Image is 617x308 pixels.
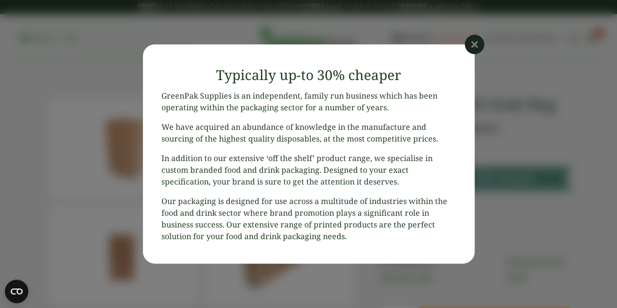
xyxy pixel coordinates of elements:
p: In addition to our extensive ‘off the shelf’ product range, we specialise in custom branded food ... [161,152,456,187]
button: Open CMP widget [5,280,28,303]
p: Our packaging is designed for use across a multitude of industries within the food and drink sect... [161,195,456,242]
h3: Typically up-to 30% cheaper [161,67,456,83]
p: We have acquired an abundance of knowledge in the manufacture and sourcing of the highest quality... [161,121,456,144]
p: GreenPak Supplies is an independent, family run business which has been operating within the pack... [161,90,456,113]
